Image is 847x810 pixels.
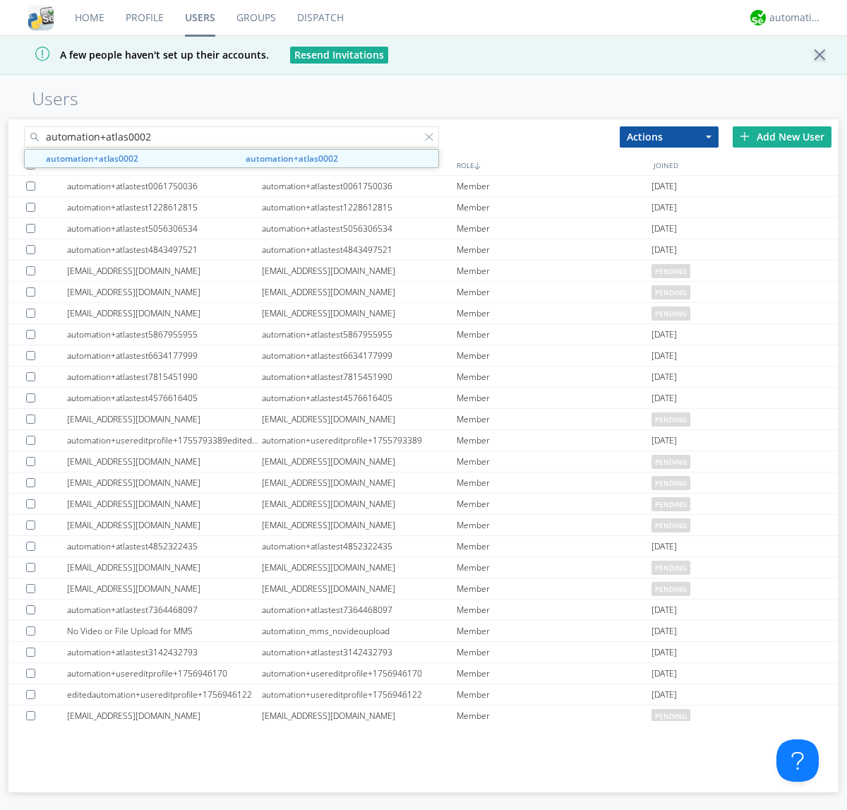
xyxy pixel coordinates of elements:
[67,261,262,281] div: [EMAIL_ADDRESS][DOMAIN_NAME]
[67,600,262,620] div: automation+atlastest7364468097
[262,239,457,260] div: automation+atlastest4843497521
[67,218,262,239] div: automation+atlastest5056306534
[8,557,839,578] a: [EMAIL_ADDRESS][DOMAIN_NAME][EMAIL_ADDRESS][DOMAIN_NAME]Memberpending
[8,218,839,239] a: automation+atlastest5056306534automation+atlastest5056306534Member[DATE]
[67,409,262,429] div: [EMAIL_ADDRESS][DOMAIN_NAME]
[8,600,839,621] a: automation+atlastest7364468097automation+atlastest7364468097Member[DATE]
[651,536,677,557] span: [DATE]
[8,578,839,600] a: [EMAIL_ADDRESS][DOMAIN_NAME][EMAIL_ADDRESS][DOMAIN_NAME]Memberpending
[67,303,262,323] div: [EMAIL_ADDRESS][DOMAIN_NAME]
[650,155,847,175] div: JOINED
[262,621,457,641] div: automation_mms_novideoupload
[457,239,651,260] div: Member
[457,621,651,641] div: Member
[457,578,651,599] div: Member
[651,239,677,261] span: [DATE]
[262,705,457,726] div: [EMAIL_ADDRESS][DOMAIN_NAME]
[67,536,262,556] div: automation+atlastest4852322435
[67,621,262,641] div: No Video or File Upload for MMS
[246,153,338,165] strong: automation+atlas0002
[8,367,839,388] a: automation+atlastest7815451990automation+atlastest7815451990Member[DATE]
[651,600,677,621] span: [DATE]
[262,536,457,556] div: automation+atlastest4852322435
[651,176,677,197] span: [DATE]
[262,324,457,345] div: automation+atlastest5867955955
[457,409,651,429] div: Member
[46,153,138,165] strong: automation+atlas0002
[651,621,677,642] span: [DATE]
[67,557,262,578] div: [EMAIL_ADDRESS][DOMAIN_NAME]
[8,239,839,261] a: automation+atlastest4843497521automation+atlastest4843497521Member[DATE]
[67,705,262,726] div: [EMAIL_ADDRESS][DOMAIN_NAME]
[24,126,439,148] input: Search users
[262,515,457,535] div: [EMAIL_ADDRESS][DOMAIN_NAME]
[651,430,677,451] span: [DATE]
[8,324,839,345] a: automation+atlastest5867955955automation+atlastest5867955955Member[DATE]
[262,261,457,281] div: [EMAIL_ADDRESS][DOMAIN_NAME]
[651,285,690,299] span: pending
[262,303,457,323] div: [EMAIL_ADDRESS][DOMAIN_NAME]
[28,5,54,30] img: cddb5a64eb264b2086981ab96f4c1ba7
[651,684,677,705] span: [DATE]
[67,663,262,684] div: automation+usereditprofile+1756946170
[651,518,690,532] span: pending
[457,303,651,323] div: Member
[457,451,651,472] div: Member
[740,131,750,141] img: plus.svg
[8,261,839,282] a: [EMAIL_ADDRESS][DOMAIN_NAME][EMAIL_ADDRESS][DOMAIN_NAME]Memberpending
[8,684,839,705] a: editedautomation+usereditprofile+1756946122automation+usereditprofile+1756946122Member[DATE]
[8,621,839,642] a: No Video or File Upload for MMSautomation_mms_novideouploadMember[DATE]
[290,47,388,64] button: Resend Invitations
[8,197,839,218] a: automation+atlastest1228612815automation+atlastest1228612815Member[DATE]
[457,282,651,302] div: Member
[262,472,457,493] div: [EMAIL_ADDRESS][DOMAIN_NAME]
[750,10,766,25] img: d2d01cd9b4174d08988066c6d424eccd
[67,176,262,196] div: automation+atlastest0061750036
[11,48,269,61] span: A few people haven't set up their accounts.
[453,155,650,175] div: ROLE
[651,306,690,321] span: pending
[651,582,690,596] span: pending
[457,367,651,387] div: Member
[8,176,839,197] a: automation+atlastest0061750036automation+atlastest0061750036Member[DATE]
[262,451,457,472] div: [EMAIL_ADDRESS][DOMAIN_NAME]
[457,197,651,218] div: Member
[8,663,839,684] a: automation+usereditprofile+1756946170automation+usereditprofile+1756946170Member[DATE]
[67,684,262,705] div: editedautomation+usereditprofile+1756946122
[8,494,839,515] a: [EMAIL_ADDRESS][DOMAIN_NAME][EMAIL_ADDRESS][DOMAIN_NAME]Memberpending
[457,663,651,684] div: Member
[651,455,690,469] span: pending
[8,451,839,472] a: [EMAIL_ADDRESS][DOMAIN_NAME][EMAIL_ADDRESS][DOMAIN_NAME]Memberpending
[67,324,262,345] div: automation+atlastest5867955955
[776,739,819,782] iframe: Toggle Customer Support
[8,409,839,430] a: [EMAIL_ADDRESS][DOMAIN_NAME][EMAIL_ADDRESS][DOMAIN_NAME]Memberpending
[457,705,651,726] div: Member
[67,430,262,451] div: automation+usereditprofile+1755793389editedautomation+usereditprofile+1755793389
[651,345,677,367] span: [DATE]
[651,412,690,427] span: pending
[651,264,690,278] span: pending
[262,367,457,387] div: automation+atlastest7815451990
[262,494,457,514] div: [EMAIL_ADDRESS][DOMAIN_NAME]
[262,409,457,429] div: [EMAIL_ADDRESS][DOMAIN_NAME]
[67,494,262,514] div: [EMAIL_ADDRESS][DOMAIN_NAME]
[651,476,690,490] span: pending
[457,388,651,408] div: Member
[457,430,651,451] div: Member
[457,600,651,620] div: Member
[651,367,677,388] span: [DATE]
[651,388,677,409] span: [DATE]
[262,388,457,408] div: automation+atlastest4576616405
[262,345,457,366] div: automation+atlastest6634177999
[457,642,651,662] div: Member
[457,324,651,345] div: Member
[457,261,651,281] div: Member
[8,536,839,557] a: automation+atlastest4852322435automation+atlastest4852322435Member[DATE]
[651,197,677,218] span: [DATE]
[651,324,677,345] span: [DATE]
[262,218,457,239] div: automation+atlastest5056306534
[67,515,262,535] div: [EMAIL_ADDRESS][DOMAIN_NAME]
[262,197,457,218] div: automation+atlastest1228612815
[262,176,457,196] div: automation+atlastest0061750036
[67,345,262,366] div: automation+atlastest6634177999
